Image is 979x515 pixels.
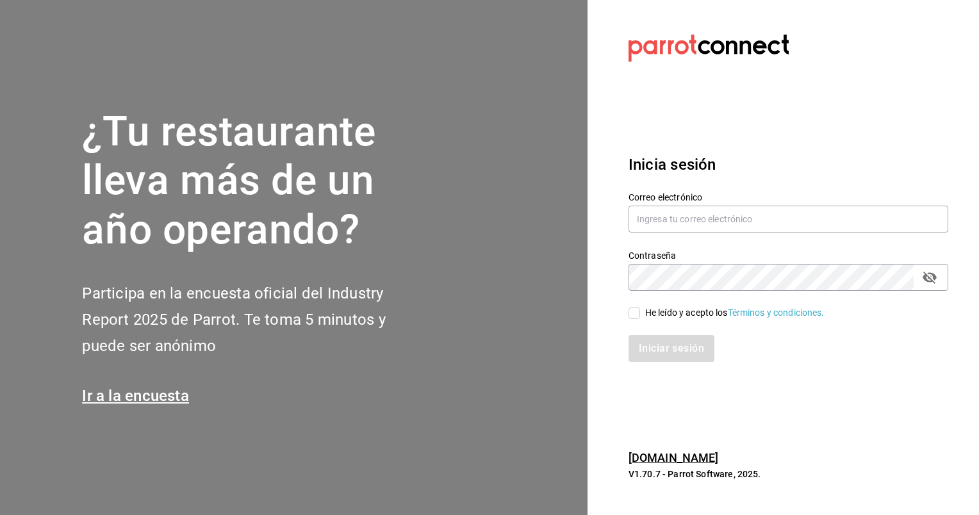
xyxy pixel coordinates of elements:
[629,192,948,201] label: Correo electrónico
[645,306,825,320] div: He leído y acepto los
[728,307,825,318] a: Términos y condiciones.
[919,266,941,288] button: passwordField
[629,250,948,259] label: Contraseña
[629,451,719,464] a: [DOMAIN_NAME]
[629,206,948,233] input: Ingresa tu correo electrónico
[82,108,428,255] h1: ¿Tu restaurante lleva más de un año operando?
[82,281,428,359] h2: Participa en la encuesta oficial del Industry Report 2025 de Parrot. Te toma 5 minutos y puede se...
[82,387,189,405] a: Ir a la encuesta
[629,468,948,480] p: V1.70.7 - Parrot Software, 2025.
[629,153,948,176] h3: Inicia sesión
